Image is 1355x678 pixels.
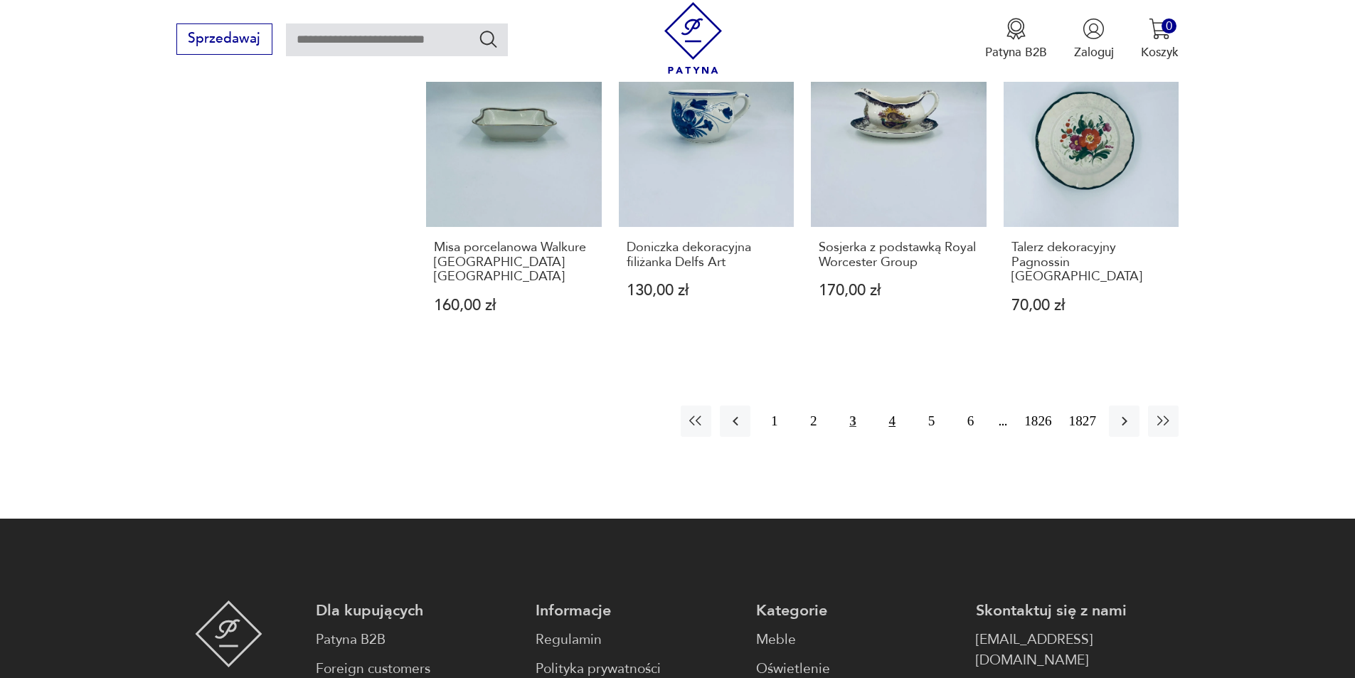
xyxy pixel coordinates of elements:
[1162,18,1176,33] div: 0
[1074,18,1114,60] button: Zaloguj
[756,600,959,621] p: Kategorie
[1141,18,1179,60] button: 0Koszyk
[916,406,947,436] button: 5
[837,406,868,436] button: 3
[798,406,829,436] button: 2
[976,600,1179,621] p: Skontaktuj się z nami
[1011,298,1171,313] p: 70,00 zł
[1004,51,1179,346] a: Talerz dekoracyjny Pagnossin TrevisoTalerz dekoracyjny Pagnossin [GEOGRAPHIC_DATA]70,00 zł
[1020,406,1056,436] button: 1826
[877,406,908,436] button: 4
[819,283,979,298] p: 170,00 zł
[627,240,787,270] h3: Doniczka dekoracyjna filiżanka Delfs Art
[176,23,272,55] button: Sprzedawaj
[434,298,594,313] p: 160,00 zł
[759,406,790,436] button: 1
[756,630,959,650] a: Meble
[316,600,519,621] p: Dla kupujących
[985,44,1047,60] p: Patyna B2B
[434,240,594,284] h3: Misa porcelanowa Walkure [GEOGRAPHIC_DATA] [GEOGRAPHIC_DATA]
[619,51,795,346] a: Doniczka dekoracyjna filiżanka Delfs ArtDoniczka dekoracyjna filiżanka Delfs Art130,00 zł
[657,2,729,74] img: Patyna - sklep z meblami i dekoracjami vintage
[195,600,262,667] img: Patyna - sklep z meblami i dekoracjami vintage
[1083,18,1105,40] img: Ikonka użytkownika
[316,630,519,650] a: Patyna B2B
[1065,406,1100,436] button: 1827
[819,240,979,270] h3: Sosjerka z podstawką Royal Worcester Group
[1141,44,1179,60] p: Koszyk
[1005,18,1027,40] img: Ikona medalu
[985,18,1047,60] button: Patyna B2B
[976,630,1179,671] a: [EMAIL_ADDRESS][DOMAIN_NAME]
[426,51,602,346] a: Misa porcelanowa Walkure Bayreuth BavariaMisa porcelanowa Walkure [GEOGRAPHIC_DATA] [GEOGRAPHIC_D...
[1074,44,1114,60] p: Zaloguj
[1011,240,1171,284] h3: Talerz dekoracyjny Pagnossin [GEOGRAPHIC_DATA]
[955,406,986,436] button: 6
[176,34,272,46] a: Sprzedawaj
[1149,18,1171,40] img: Ikona koszyka
[536,630,738,650] a: Regulamin
[536,600,738,621] p: Informacje
[627,283,787,298] p: 130,00 zł
[985,18,1047,60] a: Ikona medaluPatyna B2B
[478,28,499,49] button: Szukaj
[811,51,987,346] a: Sosjerka z podstawką Royal Worcester GroupSosjerka z podstawką Royal Worcester Group170,00 zł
